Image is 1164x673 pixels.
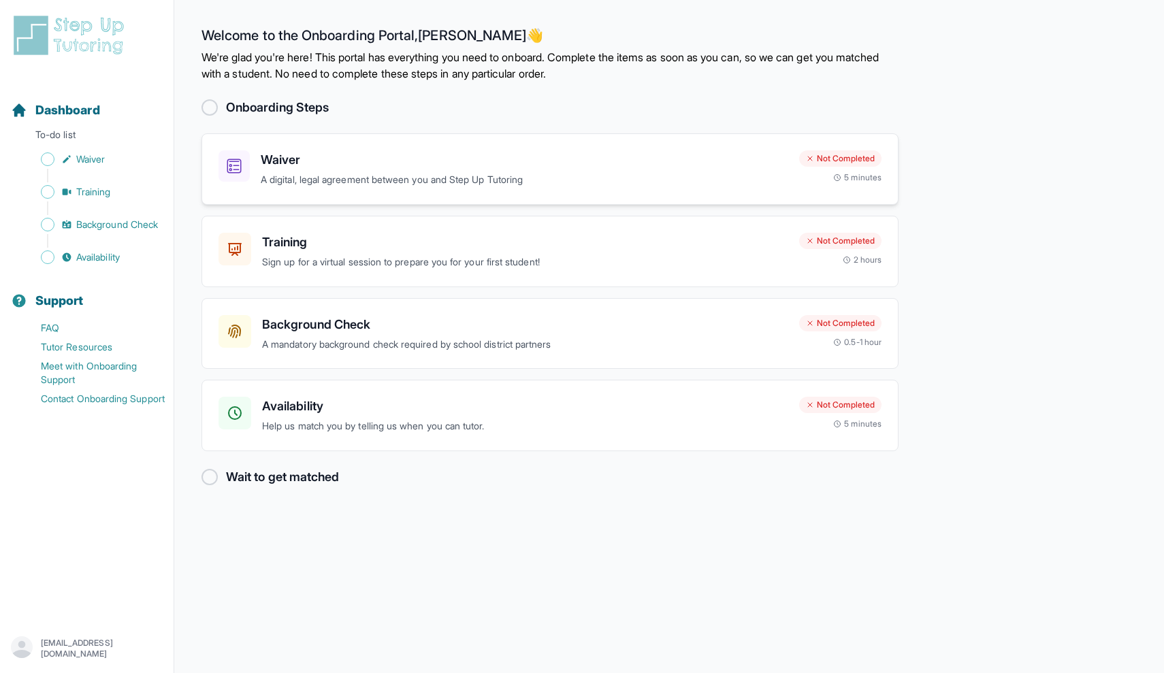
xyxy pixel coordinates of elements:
div: Not Completed [799,233,882,249]
h3: Training [262,233,788,252]
a: Dashboard [11,101,100,120]
span: Training [76,185,111,199]
a: Waiver [11,150,174,169]
div: 5 minutes [833,172,882,183]
a: FAQ [11,318,174,338]
button: Dashboard [5,79,168,125]
p: A mandatory background check required by school district partners [262,337,788,352]
h3: Background Check [262,315,788,334]
h2: Onboarding Steps [226,98,329,117]
a: Availability [11,248,174,267]
div: 5 minutes [833,418,882,429]
p: We're glad you're here! This portal has everything you need to onboard. Complete the items as soo... [201,49,899,82]
p: A digital, legal agreement between you and Step Up Tutoring [261,172,788,188]
span: Background Check [76,218,158,231]
p: Help us match you by telling us when you can tutor. [262,418,788,434]
span: Waiver [76,152,105,166]
img: logo [11,14,132,57]
p: To-do list [5,128,168,147]
a: AvailabilityHelp us match you by telling us when you can tutor.Not Completed5 minutes [201,380,899,451]
span: Availability [76,250,120,264]
a: Background CheckA mandatory background check required by school district partnersNot Completed0.5... [201,298,899,370]
div: Not Completed [799,150,882,167]
a: Contact Onboarding Support [11,389,174,408]
div: 0.5-1 hour [833,337,882,348]
h2: Welcome to the Onboarding Portal, [PERSON_NAME] 👋 [201,27,899,49]
span: Dashboard [35,101,100,120]
a: Background Check [11,215,174,234]
p: Sign up for a virtual session to prepare you for your first student! [262,255,788,270]
button: Support [5,269,168,316]
a: WaiverA digital, legal agreement between you and Step Up TutoringNot Completed5 minutes [201,133,899,205]
h3: Availability [262,397,788,416]
h3: Waiver [261,150,788,169]
a: Meet with Onboarding Support [11,357,174,389]
a: Tutor Resources [11,338,174,357]
span: Support [35,291,84,310]
button: [EMAIL_ADDRESS][DOMAIN_NAME] [11,636,163,661]
a: TrainingSign up for a virtual session to prepare you for your first student!Not Completed2 hours [201,216,899,287]
a: Training [11,182,174,201]
h2: Wait to get matched [226,467,339,487]
p: [EMAIL_ADDRESS][DOMAIN_NAME] [41,638,163,659]
div: 2 hours [843,255,882,265]
div: Not Completed [799,315,882,331]
div: Not Completed [799,397,882,413]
